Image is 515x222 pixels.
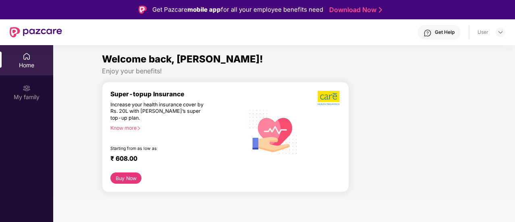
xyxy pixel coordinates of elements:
img: New Pazcare Logo [10,27,62,37]
strong: mobile app [187,6,221,13]
img: svg+xml;base64,PHN2ZyBpZD0iSGVscC0zMngzMiIgeG1sbnM9Imh0dHA6Ly93d3cudzMub3JnLzIwMDAvc3ZnIiB3aWR0aD... [424,29,432,37]
div: Starting from as low as [110,146,210,151]
div: User [478,29,488,35]
a: Download Now [329,6,380,14]
div: Super-topup Insurance [110,90,245,98]
div: ₹ 608.00 [110,155,237,164]
div: Increase your health insurance cover by Rs. 20L with [PERSON_NAME]’s super top-up plan. [110,102,210,122]
div: Enjoy your benefits! [102,67,466,75]
img: svg+xml;base64,PHN2ZyBpZD0iSG9tZSIgeG1sbnM9Imh0dHA6Ly93d3cudzMub3JnLzIwMDAvc3ZnIiB3aWR0aD0iMjAiIG... [23,52,31,60]
span: Welcome back, [PERSON_NAME]! [102,53,263,65]
button: Buy Now [110,172,141,184]
span: right [137,126,141,131]
div: Get Pazcare for all your employee benefits need [152,5,323,15]
img: Stroke [379,6,382,14]
img: svg+xml;base64,PHN2ZyB3aWR0aD0iMjAiIGhlaWdodD0iMjAiIHZpZXdCb3g9IjAgMCAyMCAyMCIgZmlsbD0ibm9uZSIgeG... [23,84,31,92]
div: Get Help [435,29,455,35]
div: Know more [110,125,240,131]
img: Logo [139,6,147,14]
img: b5dec4f62d2307b9de63beb79f102df3.png [318,90,341,106]
img: svg+xml;base64,PHN2ZyBpZD0iRHJvcGRvd24tMzJ4MzIiIHhtbG5zPSJodHRwOi8vd3d3LnczLm9yZy8yMDAwL3N2ZyIgd2... [497,29,504,35]
img: svg+xml;base64,PHN2ZyB4bWxucz0iaHR0cDovL3d3dy53My5vcmcvMjAwMC9zdmciIHhtbG5zOnhsaW5rPSJodHRwOi8vd3... [245,102,302,160]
